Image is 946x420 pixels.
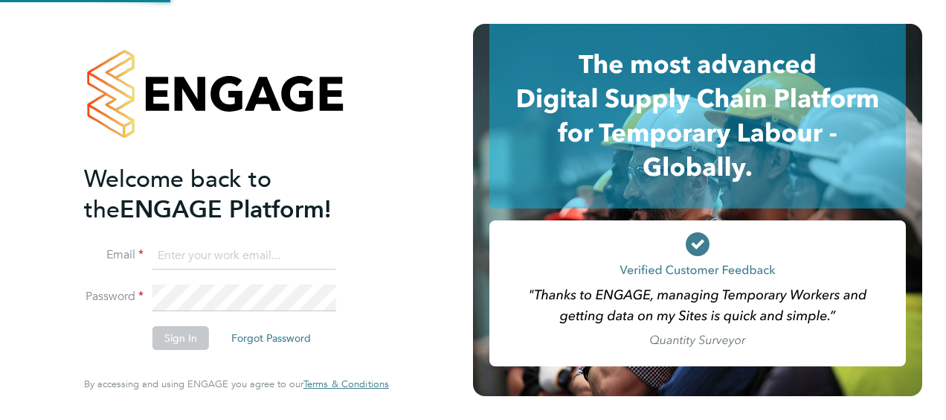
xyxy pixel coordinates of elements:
label: Password [84,289,144,305]
label: Email [84,247,144,263]
span: Terms & Conditions [303,378,389,390]
button: Forgot Password [219,326,323,350]
button: Sign In [152,326,209,350]
input: Enter your work email... [152,243,336,270]
h2: ENGAGE Platform! [84,164,374,225]
span: Welcome back to the [84,165,271,224]
a: Terms & Conditions [303,378,389,390]
span: By accessing and using ENGAGE you agree to our [84,378,389,390]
